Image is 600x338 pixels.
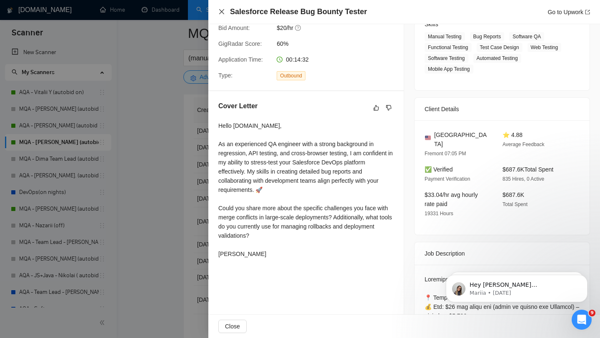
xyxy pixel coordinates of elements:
div: Client Details [425,98,580,120]
span: [GEOGRAPHIC_DATA] [434,130,489,149]
span: Functional Testing [425,43,472,52]
h5: Cover Letter [218,101,257,111]
span: Application Time: [218,56,263,63]
span: Bug Reports [470,32,505,41]
span: ✅ Verified [425,166,453,173]
iframe: Intercom notifications message [433,257,600,316]
div: Job Description [425,242,580,265]
span: ⭐ 4.88 [502,132,522,138]
span: clock-circle [277,57,282,62]
span: Manual Testing [425,32,465,41]
span: 60% [277,39,402,48]
span: close [218,8,225,15]
button: Close [218,8,225,15]
span: $687.6K [502,191,524,198]
button: Close [218,320,247,333]
span: like [373,104,379,111]
span: Automated Testing [473,54,521,63]
span: Fremont 07:05 PM [425,151,466,157]
span: Mobile App Testing [425,65,473,74]
span: 9 [589,310,595,316]
span: $687.6K Total Spent [502,166,553,173]
h4: Salesforce Release Bug Bounty Tester [230,7,367,17]
span: Total Spent [502,201,527,207]
span: dislike [386,104,392,111]
span: $33.04/hr avg hourly rate paid [425,191,478,207]
span: 00:14:32 [286,56,309,63]
button: dislike [384,103,394,113]
span: Skills [425,21,438,27]
span: Software QA [509,32,544,41]
a: Go to Upworkexport [547,9,590,15]
img: 🇺🇸 [425,135,431,141]
div: Hello [DOMAIN_NAME], As an experienced QA engineer with a strong background in regression, API te... [218,121,394,258]
span: Average Feedback [502,142,545,147]
iframe: Intercom live chat [572,310,592,330]
span: Outbound [277,71,305,80]
span: Type: [218,72,232,79]
span: 19331 Hours [425,211,453,216]
span: Software Testing [425,54,468,63]
span: Web Testing [527,43,562,52]
span: GigRadar Score: [218,40,262,47]
span: Payment Verification [425,176,470,182]
span: $20/hr [277,23,402,32]
span: export [585,10,590,15]
span: Bid Amount: [218,25,250,31]
span: 835 Hires, 0 Active [502,176,544,182]
span: question-circle [295,25,302,31]
span: Close [225,322,240,331]
button: like [371,103,381,113]
span: Test Case Design [477,43,522,52]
